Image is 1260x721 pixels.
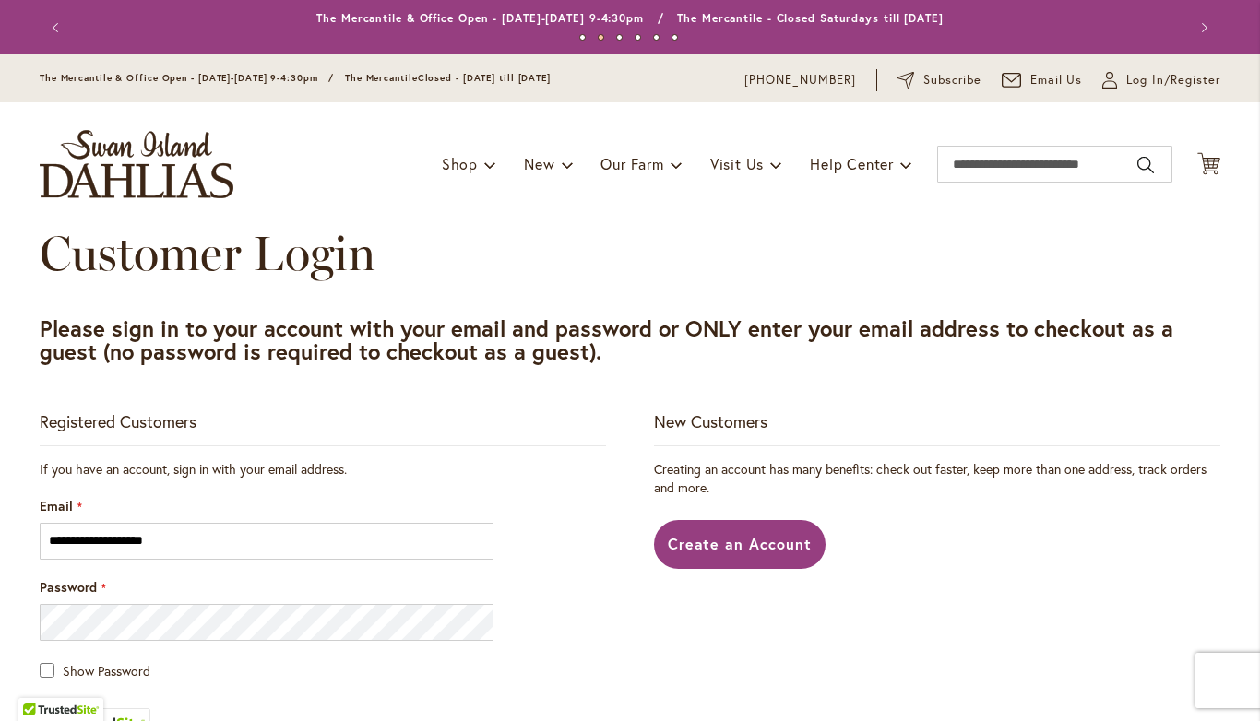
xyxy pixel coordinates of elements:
iframe: Launch Accessibility Center [14,656,65,707]
span: Help Center [810,154,894,173]
span: Password [40,578,97,596]
a: store logo [40,130,233,198]
span: The Mercantile & Office Open - [DATE]-[DATE] 9-4:30pm / The Mercantile [40,72,418,84]
div: If you have an account, sign in with your email address. [40,460,606,479]
strong: Registered Customers [40,410,196,432]
button: 3 of 6 [616,34,623,41]
span: Log In/Register [1126,71,1220,89]
button: 4 of 6 [635,34,641,41]
a: The Mercantile & Office Open - [DATE]-[DATE] 9-4:30pm / The Mercantile - Closed Saturdays till [D... [316,11,944,25]
span: Customer Login [40,224,375,282]
span: Email Us [1030,71,1083,89]
button: 6 of 6 [672,34,678,41]
button: 2 of 6 [598,34,604,41]
button: 1 of 6 [579,34,586,41]
a: [PHONE_NUMBER] [744,71,856,89]
a: Subscribe [897,71,981,89]
span: New [524,154,554,173]
span: Email [40,497,73,514]
button: Next [1183,9,1220,46]
span: Subscribe [923,71,981,89]
p: Creating an account has many benefits: check out faster, keep more than one address, track orders... [654,460,1220,497]
a: Create an Account [654,520,826,569]
a: Email Us [1002,71,1083,89]
button: 5 of 6 [653,34,660,41]
span: Create an Account [668,534,813,553]
span: Visit Us [710,154,764,173]
span: Closed - [DATE] till [DATE] [418,72,551,84]
span: Show Password [63,662,150,680]
span: Our Farm [600,154,663,173]
a: Log In/Register [1102,71,1220,89]
strong: New Customers [654,410,767,432]
span: Shop [442,154,478,173]
strong: Please sign in to your account with your email and password or ONLY enter your email address to c... [40,313,1173,366]
button: Previous [40,9,77,46]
